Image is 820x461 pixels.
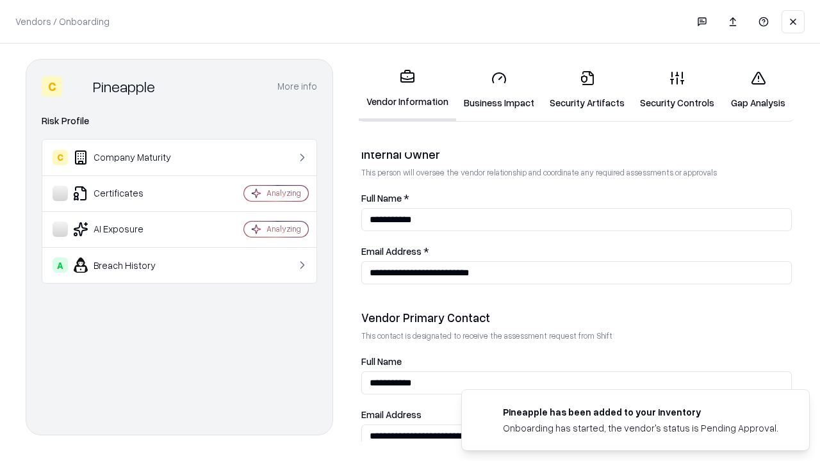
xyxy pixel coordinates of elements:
div: Internal Owner [361,147,792,162]
div: AI Exposure [53,222,206,237]
div: Pineapple [93,76,155,97]
a: Security Artifacts [542,60,632,120]
div: C [53,150,68,165]
div: Onboarding has started, the vendor's status is Pending Approval. [503,421,778,435]
div: Vendor Primary Contact [361,310,792,325]
div: A [53,257,68,273]
div: C [42,76,62,97]
div: Analyzing [266,223,301,234]
a: Vendor Information [359,59,456,121]
p: This contact is designated to receive the assessment request from Shift [361,330,792,341]
p: Vendors / Onboarding [15,15,110,28]
img: Pineapple [67,76,88,97]
div: Certificates [53,186,206,201]
div: Company Maturity [53,150,206,165]
div: Analyzing [266,188,301,198]
div: Pineapple has been added to your inventory [503,405,778,419]
div: Risk Profile [42,113,317,129]
a: Business Impact [456,60,542,120]
p: This person will oversee the vendor relationship and coordinate any required assessments or appro... [361,167,792,178]
a: Gap Analysis [722,60,794,120]
button: More info [277,75,317,98]
a: Security Controls [632,60,722,120]
label: Email Address [361,410,792,419]
label: Full Name [361,357,792,366]
label: Email Address * [361,247,792,256]
img: pineappleenergy.com [477,405,493,421]
div: Breach History [53,257,206,273]
label: Full Name * [361,193,792,203]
